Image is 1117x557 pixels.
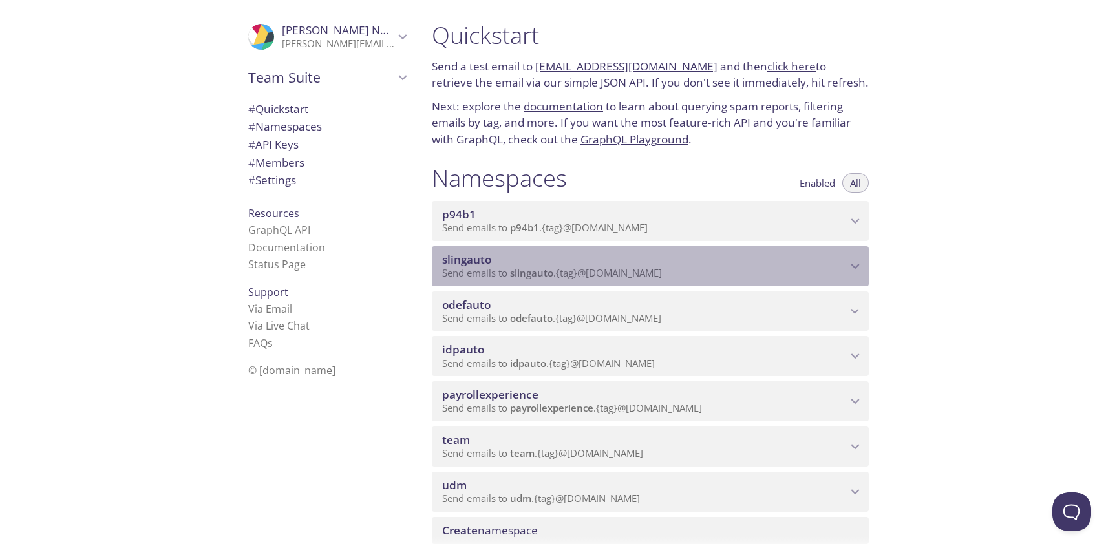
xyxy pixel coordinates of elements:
div: Quickstart [238,100,416,118]
span: p94b1 [442,207,476,222]
div: Team Suite [238,61,416,94]
span: odefauto [510,311,553,324]
div: Members [238,154,416,172]
p: Send a test email to and then to retrieve the email via our simple JSON API. If you don't see it ... [432,58,869,91]
span: idpauto [510,357,546,370]
span: Send emails to . {tag} @[DOMAIN_NAME] [442,447,643,459]
h1: Quickstart [432,21,869,50]
iframe: Help Scout Beacon - Open [1052,492,1091,531]
span: slingauto [510,266,553,279]
span: Send emails to . {tag} @[DOMAIN_NAME] [442,357,655,370]
a: Documentation [248,240,325,255]
span: # [248,137,255,152]
div: payrollexperience namespace [432,381,869,421]
div: Namespaces [238,118,416,136]
a: Via Live Chat [248,319,310,333]
div: udm namespace [432,472,869,512]
div: Team Settings [238,171,416,189]
a: documentation [524,99,603,114]
div: Create namespace [432,517,869,544]
div: idpauto namespace [432,336,869,376]
div: p94b1 namespace [432,201,869,241]
span: team [510,447,535,459]
a: click here [767,59,816,74]
span: Send emails to . {tag} @[DOMAIN_NAME] [442,492,640,505]
span: Team Suite [248,68,394,87]
button: Enabled [792,173,843,193]
a: GraphQL Playground [580,132,688,147]
span: API Keys [248,137,299,152]
span: Members [248,155,304,170]
h1: Namespaces [432,163,567,193]
div: API Keys [238,136,416,154]
span: Support [248,285,288,299]
p: [PERSON_NAME][EMAIL_ADDRESS][DOMAIN_NAME] [282,37,394,50]
span: Quickstart [248,101,308,116]
span: p94b1 [510,221,539,234]
button: All [842,173,869,193]
div: team namespace [432,426,869,467]
span: payrollexperience [442,387,538,402]
div: Marta Nowacka [238,16,416,58]
span: Send emails to . {tag} @[DOMAIN_NAME] [442,311,661,324]
span: s [268,336,273,350]
span: Send emails to . {tag} @[DOMAIN_NAME] [442,221,648,234]
div: odefauto namespace [432,291,869,331]
div: slingauto namespace [432,246,869,286]
a: FAQ [248,336,273,350]
span: # [248,173,255,187]
span: Create [442,523,478,538]
a: GraphQL API [248,223,310,237]
span: Settings [248,173,296,187]
a: Via Email [248,302,292,316]
span: Send emails to . {tag} @[DOMAIN_NAME] [442,266,662,279]
span: payrollexperience [510,401,593,414]
span: Send emails to . {tag} @[DOMAIN_NAME] [442,401,702,414]
span: odefauto [442,297,491,312]
span: idpauto [442,342,484,357]
span: [PERSON_NAME] Nowacka [282,23,419,37]
span: # [248,101,255,116]
span: © [DOMAIN_NAME] [248,363,335,377]
span: udm [442,478,467,492]
p: Next: explore the to learn about querying spam reports, filtering emails by tag, and more. If you... [432,98,869,148]
span: Namespaces [248,119,322,134]
a: Status Page [248,257,306,271]
span: Resources [248,206,299,220]
span: # [248,155,255,170]
span: team [442,432,470,447]
span: namespace [442,523,538,538]
a: [EMAIL_ADDRESS][DOMAIN_NAME] [535,59,718,74]
span: # [248,119,255,134]
span: udm [510,492,531,505]
span: slingauto [442,252,491,267]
